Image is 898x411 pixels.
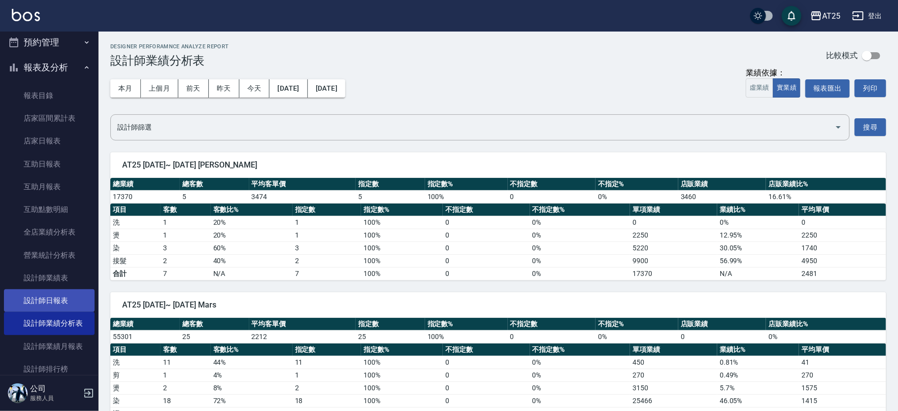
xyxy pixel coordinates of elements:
td: 染 [110,394,161,407]
span: AT25 [DATE]~ [DATE] Mars [122,300,874,310]
button: AT25 [806,6,844,26]
td: 1 [161,216,211,229]
td: 3 [293,241,361,254]
th: 指定數 [293,343,361,356]
td: 1 [161,369,211,381]
td: 4 % [211,369,293,381]
td: 0 [508,330,596,343]
a: 互助日報表 [4,153,95,175]
td: 100 % [425,190,508,203]
td: 60 % [211,241,293,254]
td: 0 [443,356,530,369]
td: 2250 [630,229,717,241]
td: 0 [630,216,717,229]
td: 合計 [110,267,161,280]
td: 2 [161,254,211,267]
button: 報表匯出 [805,79,850,98]
td: 0 % [766,330,886,343]
th: 項目 [110,343,161,356]
td: 燙 [110,229,161,241]
td: 100 % [361,394,443,407]
td: 1 [161,229,211,241]
td: 3150 [630,381,717,394]
td: 3474 [249,190,356,203]
th: 不指定數% [530,204,631,216]
button: Open [831,119,846,135]
td: 16.61 % [766,190,886,203]
td: 0 % [530,241,631,254]
th: 業績比% [717,204,799,216]
th: 客數比% [211,204,293,216]
td: 洗 [110,356,161,369]
td: 2 [161,381,211,394]
td: 12.95 % [717,229,799,241]
td: 46.05 % [717,394,799,407]
td: 5.7 % [717,381,799,394]
td: 11 [161,356,211,369]
td: 72 % [211,394,293,407]
a: 營業統計分析表 [4,244,95,267]
span: AT25 [DATE]~ [DATE] [PERSON_NAME] [122,160,874,170]
th: 客數 [161,204,211,216]
td: 25 [180,330,249,343]
img: Person [8,383,28,403]
td: 剪 [110,369,161,381]
button: 今天 [239,79,270,98]
td: 11 [293,356,361,369]
td: 1 [293,216,361,229]
td: 0 % [530,369,631,381]
th: 指定數% [425,178,508,191]
td: 0 [508,190,596,203]
th: 不指定數 [508,178,596,191]
div: AT25 [822,10,840,22]
td: 20 % [211,229,293,241]
td: 100 % [361,241,443,254]
td: 0 [443,267,530,280]
th: 總客數 [180,178,249,191]
table: a dense table [110,204,886,280]
td: 0 % [530,356,631,369]
td: 25 [356,330,425,343]
p: 比較模式 [826,50,858,61]
td: 0 [678,330,766,343]
td: 41 [799,356,886,369]
button: 前天 [178,79,209,98]
td: 0 % [530,216,631,229]
td: 0 % [530,229,631,241]
h2: Designer Perforamnce Analyze Report [110,43,229,50]
th: 項目 [110,204,161,216]
button: save [782,6,801,26]
td: 30.05 % [717,241,799,254]
th: 店販業績比% [766,178,886,191]
td: 450 [630,356,717,369]
th: 業績比% [717,343,799,356]
td: 44 % [211,356,293,369]
td: 接髮 [110,254,161,267]
h3: 設計師業績分析表 [110,54,229,68]
td: 0 [443,369,530,381]
td: 1415 [799,394,886,407]
td: 55301 [110,330,180,343]
td: 1 [293,229,361,241]
button: 上個月 [141,79,178,98]
a: 互助月報表 [4,175,95,198]
button: 預約管理 [4,30,95,55]
td: 5 [356,190,425,203]
th: 平均單價 [799,343,886,356]
th: 店販業績 [678,318,766,331]
td: 3 [161,241,211,254]
td: 2212 [249,330,356,343]
a: 設計師業績分析表 [4,312,95,335]
input: 選擇設計師 [115,119,831,136]
th: 不指定數 [443,204,530,216]
a: 店家日報表 [4,130,95,152]
th: 店販業績比% [766,318,886,331]
td: 0% [530,267,631,280]
th: 不指定% [596,318,678,331]
th: 指定數% [425,318,508,331]
h5: 公司 [30,384,80,394]
th: 不指定% [596,178,678,191]
td: 0.49 % [717,369,799,381]
button: 本月 [110,79,141,98]
td: 7 [293,267,361,280]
